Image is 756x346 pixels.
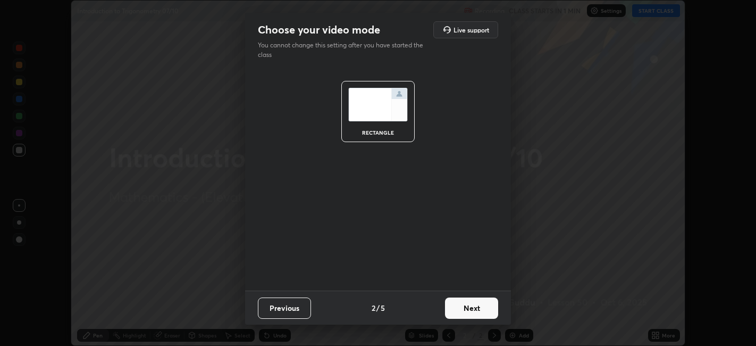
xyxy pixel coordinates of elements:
p: You cannot change this setting after you have started the class [258,40,430,60]
h4: 2 [372,302,375,314]
h4: 5 [381,302,385,314]
button: Next [445,298,498,319]
img: normalScreenIcon.ae25ed63.svg [348,88,408,121]
button: Previous [258,298,311,319]
h2: Choose your video mode [258,23,380,37]
div: rectangle [357,130,399,135]
h4: / [376,302,380,314]
h5: Live support [453,27,489,33]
